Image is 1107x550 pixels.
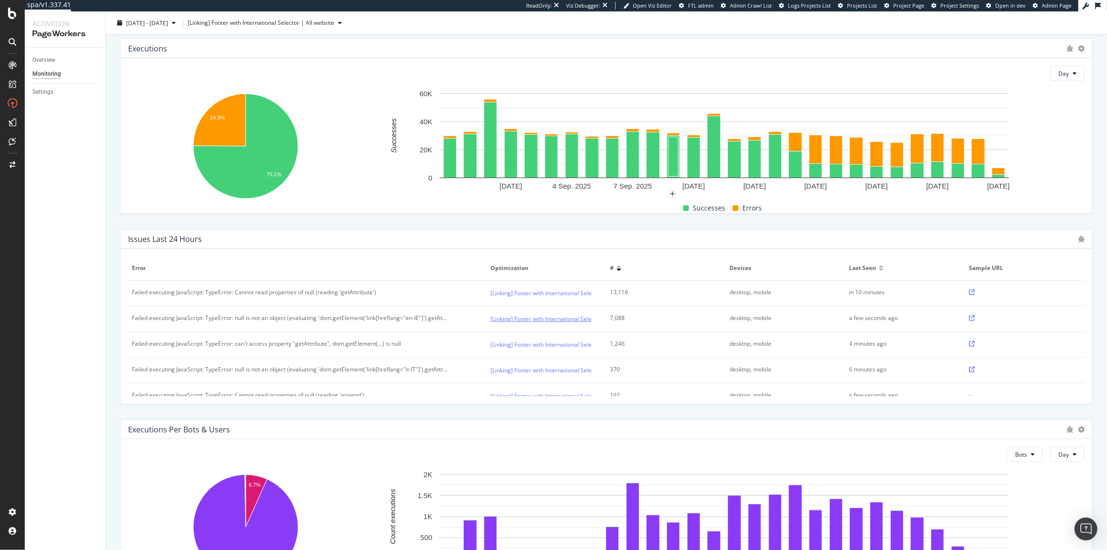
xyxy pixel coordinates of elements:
div: Issues Last 24 Hours [128,234,202,244]
a: Projects List [838,2,877,10]
div: a few seconds ago [849,314,950,322]
div: desktop, mobile [730,314,831,322]
div: bug [1078,236,1085,242]
div: 7,088 [610,314,711,322]
div: Viz Debugger: [566,2,600,10]
text: [DATE] [927,182,949,190]
div: desktop, mobile [730,288,831,297]
div: 13,116 [610,288,711,297]
text: 24.9% [210,115,225,121]
div: PageWorkers [32,29,98,40]
text: [DATE] [744,182,766,190]
div: Failed executing JavaScript: TypeError: can't access property "getAttribute", dom.getElement(...)... [132,340,401,348]
a: Settings [32,87,99,97]
a: Monitoring [32,69,99,79]
span: Optimization [490,264,600,272]
span: Admin Crawl List [730,2,772,9]
div: desktop, mobile [730,365,831,374]
a: Open in dev [986,2,1026,10]
a: Open Viz Editor [623,2,672,10]
div: bug [1067,45,1073,52]
a: Overview [32,55,99,65]
button: [Linking] Footer with International Selector | All website [188,15,346,30]
div: Open Intercom Messenger [1075,518,1097,540]
text: Successes [390,119,398,153]
span: # [610,264,614,272]
a: [Linking] Footer with International Selector | All website [490,340,637,350]
a: [Linking] Footer with International Selector | All website [490,288,637,298]
div: a few seconds ago [849,391,950,400]
text: 60K [420,90,433,98]
a: FTL admin [679,2,714,10]
div: [Linking] Footer with International Selector | All website [188,20,334,26]
div: desktop, mobile [730,391,831,400]
span: Admin Page [1042,2,1071,9]
div: bug [1067,426,1073,433]
div: Activation [32,19,98,29]
span: Projects List [847,2,877,9]
svg: A chart. [128,89,363,206]
a: [Linking] Footer with International Selector | All website [490,314,637,324]
text: 20K [420,146,433,154]
text: [DATE] [987,182,1010,190]
div: Failed executing JavaScript: TypeError: Cannot read properties of null (reading 'getAttribute') [132,288,376,297]
div: in 10 minutes [849,288,950,297]
text: Count executions [389,489,397,544]
text: 1K [424,513,432,521]
span: Day [1058,70,1069,78]
text: 0 [429,174,432,182]
span: Error [132,264,480,272]
a: Logs Projects List [779,2,831,10]
div: 1,246 [610,340,711,348]
span: Project Page [893,2,924,9]
div: Executions per Bots & Users [128,425,230,434]
div: Executions [128,44,167,53]
div: Overview [32,55,55,65]
div: Failed executing JavaScript: TypeError: Cannot read properties of null (reading 'append') [132,391,364,400]
span: Day [1058,450,1069,459]
a: Project Page [884,2,924,10]
text: [DATE] [683,182,705,190]
text: 500 [420,534,432,542]
text: 1.5K [418,491,432,500]
div: plus [669,190,677,198]
span: FTL admin [688,2,714,9]
div: 6 minutes ago [849,365,950,374]
span: Devices [730,264,839,272]
span: Successes [693,202,725,214]
text: 40K [420,118,433,126]
span: [DATE] - [DATE] [126,19,168,27]
div: desktop, mobile [730,340,831,348]
div: Failed executing JavaScript: TypeError: null is not an object (evaluating 'dom.getElement('link[h... [132,314,448,322]
a: Project Settings [931,2,979,10]
button: Day [1050,66,1085,81]
div: Failed executing JavaScript: TypeError: null is not an object (evaluating 'dom.getElement('link[h... [132,365,448,374]
div: Monitoring [32,69,61,79]
span: Open Viz Editor [633,2,672,9]
span: Open in dev [995,2,1026,9]
div: Settings [32,87,53,97]
text: 4 Sep. 2025 [553,182,591,190]
a: [Linking] Footer with International Selector | All website [490,365,637,375]
span: Project Settings [940,2,979,9]
span: Sample URL [969,264,1078,272]
span: Logs Projects List [788,2,831,9]
text: 6.7% [249,482,260,488]
text: 75.1% [267,172,281,178]
button: [DATE] - [DATE] [113,15,180,30]
div: 192 [610,391,711,400]
text: [DATE] [500,182,522,190]
svg: A chart. [368,89,1080,194]
div: 370 [610,365,711,374]
button: Day [1050,447,1085,462]
div: 4 minutes ago [849,340,950,348]
a: Admin Page [1033,2,1071,10]
a: Admin Crawl List [721,2,772,10]
a: [Linking] Footer with International Selector | All website [490,391,637,401]
text: [DATE] [866,182,888,190]
text: [DATE] [805,182,827,190]
text: 7 Sep. 2025 [614,182,652,190]
span: Errors [742,202,762,214]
